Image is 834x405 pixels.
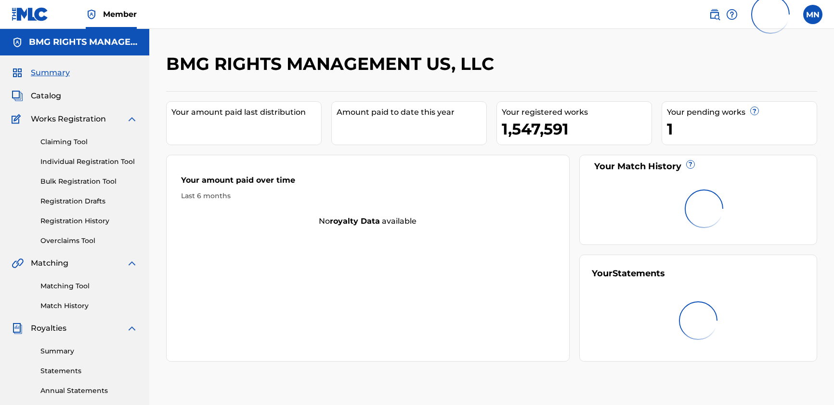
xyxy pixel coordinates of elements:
strong: royalty data [330,216,380,226]
img: expand [126,257,138,269]
a: Bulk Registration Tool [40,176,138,187]
img: Top Rightsholder [86,9,97,20]
div: Last 6 months [181,191,555,201]
a: Claiming Tool [40,137,138,147]
span: Royalties [31,323,66,334]
img: preloader [680,185,728,233]
span: Matching [31,257,68,269]
div: 1,547,591 [502,118,652,140]
img: help [726,9,738,20]
a: Match History [40,301,138,311]
span: Member [103,9,137,20]
div: 1 [667,118,817,140]
div: Your Statements [592,267,665,280]
h5: BMG RIGHTS MANAGEMENT US, LLC [29,37,138,48]
span: Works Registration [31,113,106,125]
a: Individual Registration Tool [40,157,138,167]
a: Registration History [40,216,138,226]
div: User Menu [803,5,822,24]
a: SummarySummary [12,67,70,79]
span: Summary [31,67,70,79]
div: Your registered works [502,107,652,118]
div: Help [726,5,738,24]
div: Amount paid to date this year [337,107,486,118]
a: Registration Drafts [40,196,138,206]
div: Your Match History [592,160,805,173]
span: ? [751,107,758,115]
img: Royalties [12,323,23,334]
span: ? [687,161,694,168]
a: Annual Statements [40,386,138,396]
a: Summary [40,346,138,356]
img: preloader [674,297,722,345]
a: Statements [40,366,138,376]
a: Public Search [709,5,720,24]
a: Matching Tool [40,281,138,291]
a: Overclaims Tool [40,236,138,246]
div: Your pending works [667,107,817,118]
div: Your amount paid over time [181,175,555,191]
img: Summary [12,67,23,79]
h2: BMG RIGHTS MANAGEMENT US, LLC [166,53,499,75]
img: MLC Logo [12,7,49,21]
img: Matching [12,257,24,269]
img: Works Registration [12,113,24,125]
img: Catalog [12,90,23,102]
div: No available [167,216,569,227]
a: CatalogCatalog [12,90,61,102]
img: Accounts [12,37,23,48]
img: expand [126,323,138,334]
img: search [709,9,720,20]
img: expand [126,113,138,125]
div: Your amount paid last distribution [171,107,321,118]
span: Catalog [31,90,61,102]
